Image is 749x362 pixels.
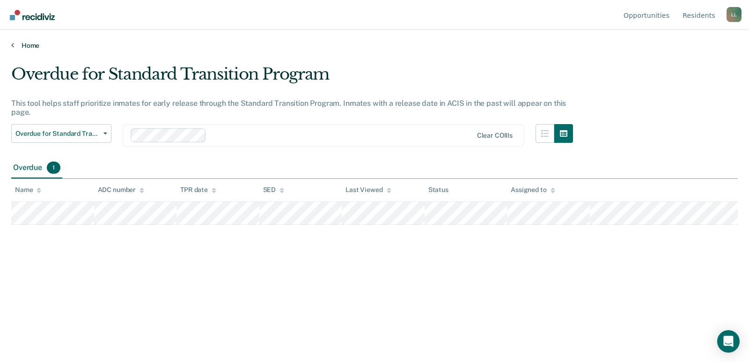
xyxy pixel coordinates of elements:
div: Overdue1 [11,158,62,178]
div: Clear COIIIs [477,132,513,140]
div: This tool helps staff prioritize inmates for early release through the Standard Transition Progra... [11,99,573,117]
button: Profile dropdown button [727,7,742,22]
div: Last Viewed [345,186,391,194]
div: Overdue for Standard Transition Program [11,65,573,91]
div: ADC number [98,186,145,194]
span: Overdue for Standard Transition Program [15,130,100,138]
div: Name [15,186,41,194]
a: Home [11,41,738,50]
div: Status [428,186,448,194]
div: L L [727,7,742,22]
div: Open Intercom Messenger [717,330,740,353]
button: Overdue for Standard Transition Program [11,124,111,143]
img: Recidiviz [10,10,55,20]
span: 1 [47,162,60,174]
div: SED [263,186,285,194]
div: TPR date [180,186,216,194]
div: Assigned to [511,186,555,194]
